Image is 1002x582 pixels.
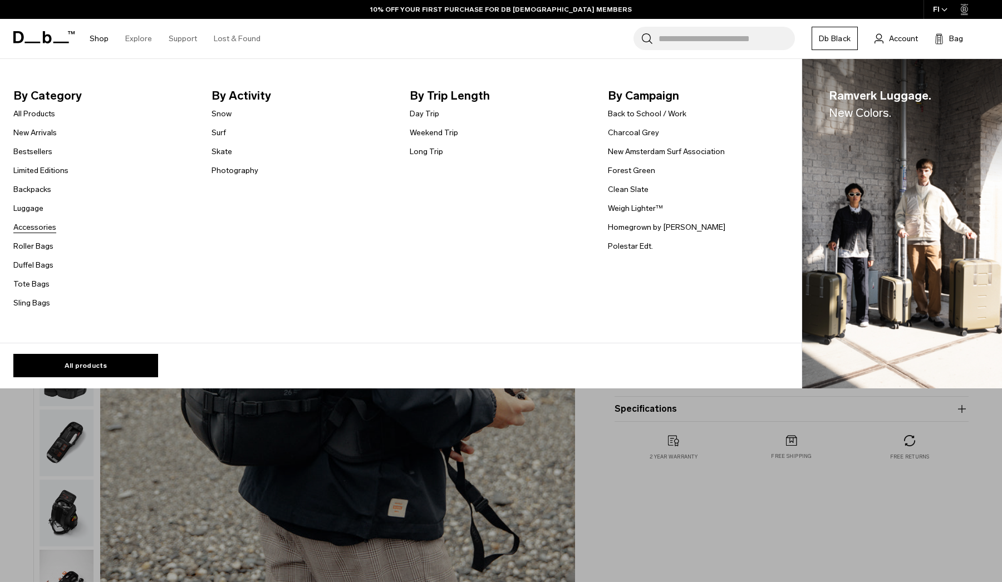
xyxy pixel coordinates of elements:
a: Snow [212,108,232,120]
a: Charcoal Grey [608,127,659,139]
a: Polestar Edt. [608,240,653,252]
a: Back to School / Work [608,108,686,120]
a: All Products [13,108,55,120]
a: New Amsterdam Surf Association [608,146,725,157]
img: Db [802,59,1002,389]
span: New Colors. [829,106,891,120]
span: Account [889,33,918,45]
a: New Arrivals [13,127,57,139]
span: Ramverk Luggage. [829,87,931,122]
a: Forest Green [608,165,655,176]
a: Ramverk Luggage.New Colors. Db [802,59,1002,389]
a: Long Trip [410,146,443,157]
span: By Campaign [608,87,788,105]
span: By Activity [212,87,392,105]
a: Clean Slate [608,184,649,195]
a: Bestsellers [13,146,52,157]
a: Db Black [812,27,858,50]
a: Day Trip [410,108,439,120]
a: Roller Bags [13,240,53,252]
a: Homegrown by [PERSON_NAME] [608,221,725,233]
span: Bag [949,33,963,45]
a: Lost & Found [214,19,261,58]
a: Explore [125,19,152,58]
span: By Trip Length [410,87,590,105]
a: Sling Bags [13,297,50,309]
a: 10% OFF YOUR FIRST PURCHASE FOR DB [DEMOGRAPHIC_DATA] MEMBERS [370,4,632,14]
a: Limited Editions [13,165,68,176]
a: Weigh Lighter™ [608,203,663,214]
a: Luggage [13,203,43,214]
a: Tote Bags [13,278,50,290]
a: Backpacks [13,184,51,195]
a: Photography [212,165,258,176]
a: Account [875,32,918,45]
button: Bag [935,32,963,45]
a: Accessories [13,221,56,233]
span: By Category [13,87,194,105]
a: Surf [212,127,226,139]
a: Support [169,19,197,58]
a: All products [13,354,158,377]
a: Skate [212,146,232,157]
nav: Main Navigation [81,19,269,58]
a: Weekend Trip [410,127,458,139]
a: Duffel Bags [13,259,53,271]
a: Shop [90,19,109,58]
